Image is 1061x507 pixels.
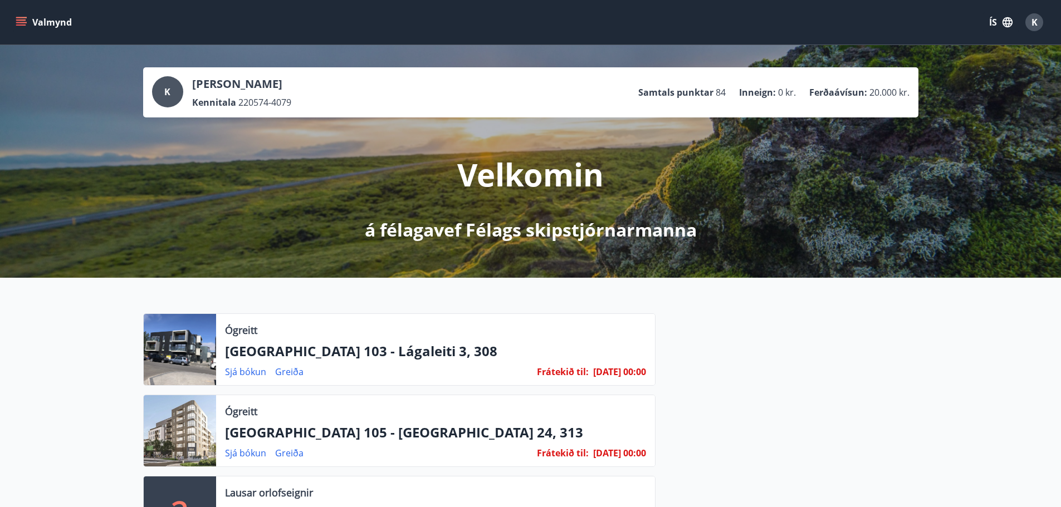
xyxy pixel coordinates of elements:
[225,342,646,361] p: [GEOGRAPHIC_DATA] 103 - Lágaleiti 3, 308
[593,447,646,459] span: [DATE] 00:00
[537,366,589,378] span: Frátekið til :
[192,96,236,109] p: Kennitala
[225,447,266,459] a: Sjá bókun
[275,447,304,459] a: Greiða
[1021,9,1048,36] button: K
[225,404,257,419] p: Ógreitt
[13,12,76,32] button: menu
[225,366,266,378] a: Sjá bókun
[869,86,910,99] span: 20.000 kr.
[192,76,291,92] p: [PERSON_NAME]
[716,86,726,99] span: 84
[365,218,697,242] p: á félagavef Félags skipstjórnarmanna
[457,153,604,195] p: Velkomin
[638,86,713,99] p: Samtals punktar
[225,423,646,442] p: [GEOGRAPHIC_DATA] 105 - [GEOGRAPHIC_DATA] 24, 313
[225,485,313,500] p: Lausar orlofseignir
[809,86,867,99] p: Ferðaávísun :
[593,366,646,378] span: [DATE] 00:00
[778,86,796,99] span: 0 kr.
[1031,16,1038,28] span: K
[537,447,589,459] span: Frátekið til :
[739,86,776,99] p: Inneign :
[225,323,257,337] p: Ógreitt
[238,96,291,109] span: 220574-4079
[164,86,170,98] span: K
[983,12,1019,32] button: ÍS
[275,366,304,378] a: Greiða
